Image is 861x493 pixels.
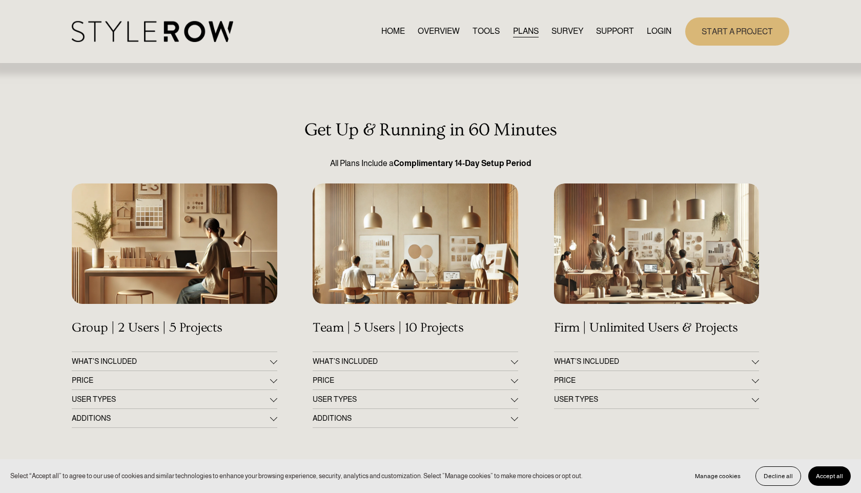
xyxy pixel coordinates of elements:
p: All Plans Include a [72,157,789,170]
button: Accept all [808,466,851,486]
a: SURVEY [551,25,583,38]
button: USER TYPES [313,390,518,408]
button: PRICE [72,371,277,389]
img: StyleRow [72,21,233,42]
button: USER TYPES [72,390,277,408]
a: HOME [381,25,405,38]
span: WHAT’S INCLUDED [554,357,752,365]
button: ADDITIONS [313,409,518,427]
button: Manage cookies [687,466,748,486]
button: PRICE [554,371,759,389]
h4: Firm | Unlimited Users & Projects [554,320,759,336]
span: PRICE [313,376,510,384]
a: TOOLS [473,25,500,38]
button: WHAT'S INCLUDED [72,352,277,371]
button: PRICE [313,371,518,389]
span: Decline all [764,473,793,480]
a: START A PROJECT [685,17,789,46]
a: OVERVIEW [418,25,460,38]
span: WHAT'S INCLUDED [72,357,270,365]
a: folder dropdown [596,25,634,38]
button: USER TYPES [554,390,759,408]
span: USER TYPES [72,395,270,403]
span: USER TYPES [554,395,752,403]
span: USER TYPES [313,395,510,403]
span: Accept all [816,473,843,480]
span: ADDITIONS [72,414,270,422]
span: WHAT'S INCLUDED [313,357,510,365]
h4: Team | 5 Users | 10 Projects [313,320,518,336]
button: WHAT'S INCLUDED [313,352,518,371]
h4: Group | 2 Users | 5 Projects [72,320,277,336]
a: PLANS [513,25,539,38]
p: Select “Accept all” to agree to our use of cookies and similar technologies to enhance your brows... [10,471,583,481]
button: ADDITIONS [72,409,277,427]
span: PRICE [72,376,270,384]
span: SUPPORT [596,25,634,37]
button: WHAT’S INCLUDED [554,352,759,371]
strong: Complimentary 14-Day Setup Period [394,159,531,168]
a: LOGIN [647,25,671,38]
span: PRICE [554,376,752,384]
span: ADDITIONS [313,414,510,422]
h3: Get Up & Running in 60 Minutes [72,120,789,140]
span: Manage cookies [695,473,741,480]
button: Decline all [755,466,801,486]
